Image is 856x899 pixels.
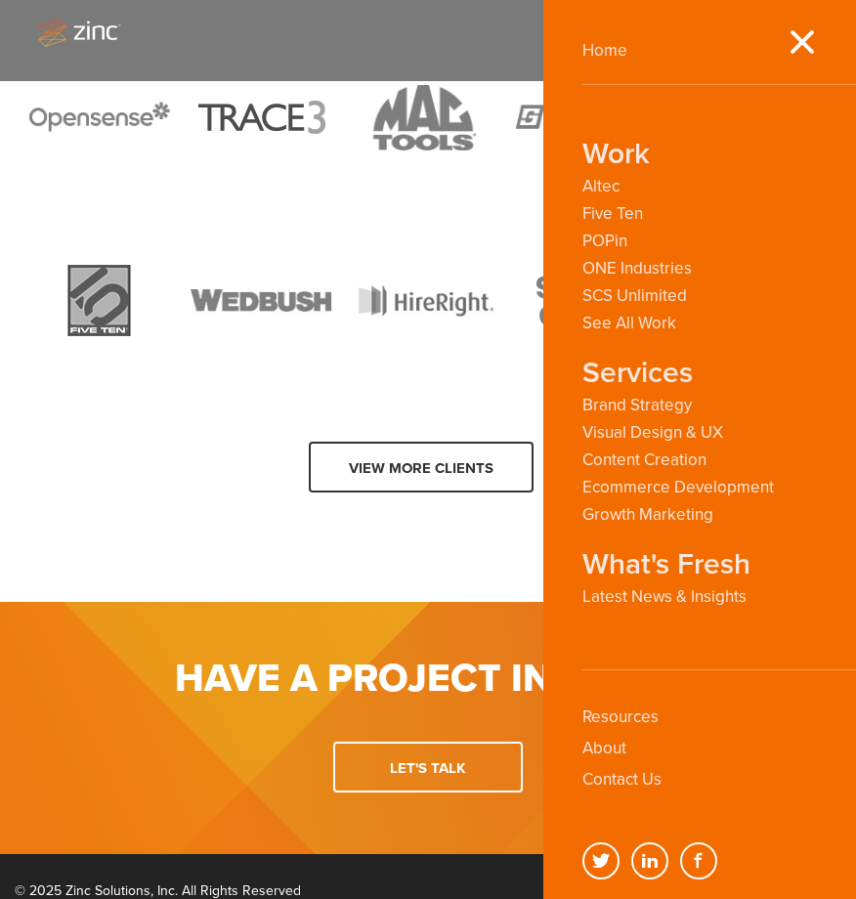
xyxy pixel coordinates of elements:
a: Contact Us [582,769,662,790]
img: MacTools [353,84,495,150]
strong: Services [582,360,693,387]
iframe: Drift Widget Chat Controller [758,801,833,876]
strong: What's Fresh [582,551,750,578]
img: Wedbush [191,272,333,327]
div: Navigation Menu [582,41,788,801]
img: Opensense [28,89,171,145]
a: Content Creation [582,450,706,469]
a: Altec [582,177,620,195]
a: Growth Marketing [582,505,713,524]
img: Fiveten [66,263,132,337]
a: Let's talk [333,742,523,792]
a: View more clients [309,442,534,492]
img: Glockstore [516,89,659,145]
a: POPin [582,232,627,250]
a: See All Work [582,314,676,332]
strong: Work [582,141,650,168]
a: Home [582,40,627,61]
a: SCS Unlimited [582,286,687,305]
a: Five Ten [582,204,643,223]
a: Resources [582,706,659,727]
h1: Have a Project in Mind? [15,658,841,700]
a: Latest News & Insights [582,587,747,606]
div: © 2025 Zinc Solutions, Inc. All Rights Reserved [15,873,301,899]
img: Trace3 [198,101,325,134]
img: Simple Green [532,252,642,349]
a: About [582,738,626,758]
img: Hireright [353,272,495,327]
a: ONE Industries [582,259,692,278]
a: Ecommerce Development [582,478,774,496]
a: Brand Strategy [582,396,692,414]
a: Visual Design & UX [582,423,723,442]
